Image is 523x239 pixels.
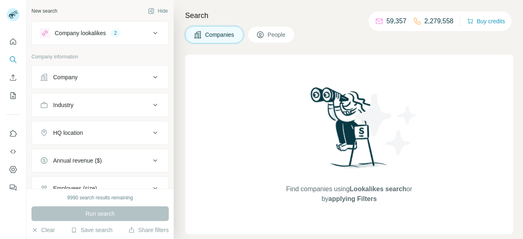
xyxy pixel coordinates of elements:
[53,156,102,165] div: Annual revenue ($)
[67,194,133,201] div: 9990 search results remaining
[7,126,20,141] button: Use Surfe on LinkedIn
[32,95,168,115] button: Industry
[32,67,168,87] button: Company
[53,184,97,192] div: Employees (size)
[7,180,20,195] button: Feedback
[128,226,169,234] button: Share filters
[7,144,20,159] button: Use Surfe API
[53,101,74,109] div: Industry
[31,7,57,15] div: New search
[31,226,55,234] button: Clear
[7,88,20,103] button: My lists
[350,185,407,192] span: Lookalikes search
[7,162,20,177] button: Dashboard
[55,29,106,37] div: Company lookalikes
[7,52,20,67] button: Search
[32,123,168,143] button: HQ location
[387,16,407,26] p: 59,357
[425,16,454,26] p: 2,279,558
[205,31,235,39] span: Companies
[268,31,286,39] span: People
[32,23,168,43] button: Company lookalikes2
[142,5,174,17] button: Hide
[32,179,168,198] button: Employees (size)
[32,151,168,170] button: Annual revenue ($)
[467,16,505,27] button: Buy credits
[284,184,414,204] span: Find companies using or by
[53,129,83,137] div: HQ location
[349,87,423,161] img: Surfe Illustration - Stars
[71,226,112,234] button: Save search
[329,195,377,202] span: applying Filters
[185,10,513,21] h4: Search
[111,29,120,37] div: 2
[307,85,392,176] img: Surfe Illustration - Woman searching with binoculars
[31,53,169,60] p: Company information
[7,70,20,85] button: Enrich CSV
[7,34,20,49] button: Quick start
[53,73,78,81] div: Company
